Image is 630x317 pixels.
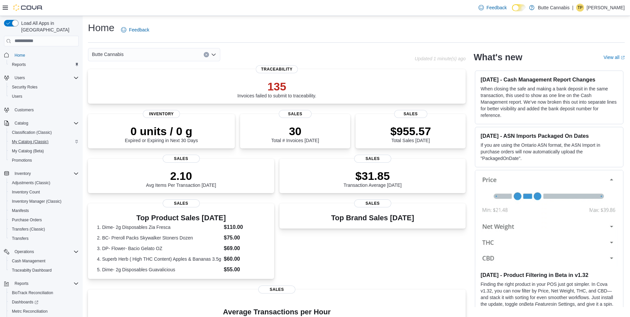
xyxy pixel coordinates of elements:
[7,256,81,266] button: Cash Management
[481,272,618,278] h3: [DATE] - Product Filtering in Beta in v1.32
[621,56,625,60] svg: External link
[163,155,200,163] span: Sales
[15,107,34,113] span: Customers
[12,309,48,314] span: Metrc Reconciliation
[7,60,81,69] button: Reports
[129,26,149,33] span: Feedback
[331,214,414,222] h3: Top Brand Sales [DATE]
[12,74,79,82] span: Users
[204,52,209,57] button: Clear input
[12,227,45,232] span: Transfers (Classic)
[12,158,32,163] span: Promotions
[390,125,431,138] p: $955.57
[1,119,81,128] button: Catalog
[88,21,114,34] h1: Home
[394,110,427,118] span: Sales
[12,51,28,59] a: Home
[9,61,79,69] span: Reports
[12,248,37,256] button: Operations
[7,288,81,297] button: BioTrack Reconciliation
[12,199,62,204] span: Inventory Manager (Classic)
[9,207,79,215] span: Manifests
[12,139,49,144] span: My Catalog (Classic)
[13,4,43,11] img: Cova
[7,146,81,156] button: My Catalog (Beta)
[118,23,152,36] a: Feedback
[271,125,319,138] p: 30
[7,225,81,234] button: Transfers (Classic)
[256,65,298,73] span: Traceability
[12,208,29,213] span: Manifests
[15,75,25,80] span: Users
[7,82,81,92] button: Security Roles
[1,169,81,178] button: Inventory
[481,142,618,162] p: If you are using the Ontario ASN format, the ASN Import in purchase orders will now automatically...
[12,148,44,154] span: My Catalog (Beta)
[12,189,40,195] span: Inventory Count
[12,51,79,59] span: Home
[9,61,28,69] a: Reports
[93,308,460,316] h4: Average Transactions per Hour
[15,53,25,58] span: Home
[15,171,31,176] span: Inventory
[125,125,198,138] p: 0 units / 0 g
[481,76,618,83] h3: [DATE] - Cash Management Report Changes
[9,225,48,233] a: Transfers (Classic)
[7,92,81,101] button: Users
[12,106,36,114] a: Customers
[12,180,50,185] span: Adjustments (Classic)
[9,197,79,205] span: Inventory Manager (Classic)
[9,257,79,265] span: Cash Management
[15,121,28,126] span: Catalog
[125,125,198,143] div: Expired or Expiring in Next 30 Days
[211,52,216,57] button: Open list of options
[9,129,55,136] a: Classification (Classic)
[9,307,79,315] span: Metrc Reconciliation
[9,235,79,242] span: Transfers
[7,206,81,215] button: Manifests
[604,55,625,60] a: View allExternal link
[9,147,47,155] a: My Catalog (Beta)
[224,223,265,231] dd: $110.00
[1,247,81,256] button: Operations
[258,286,295,293] span: Sales
[12,290,53,295] span: BioTrack Reconciliation
[97,224,221,231] dt: 1. Dime- 2g Disposables Zia Fresca
[146,169,216,183] p: 2.10
[7,307,81,316] button: Metrc Reconciliation
[9,92,25,100] a: Users
[9,216,45,224] a: Purchase Orders
[9,129,79,136] span: Classification (Classic)
[524,301,553,307] em: Beta Features
[7,187,81,197] button: Inventory Count
[9,156,35,164] a: Promotions
[12,84,37,90] span: Security Roles
[7,297,81,307] a: Dashboards
[9,83,79,91] span: Security Roles
[12,130,52,135] span: Classification (Classic)
[7,215,81,225] button: Purchase Orders
[12,170,33,178] button: Inventory
[224,266,265,274] dd: $55.00
[97,235,221,241] dt: 2. BC- Preroll Packs Skywalker Stoners Dozen
[271,125,319,143] div: Total # Invoices [DATE]
[572,4,573,12] p: |
[12,280,31,288] button: Reports
[354,155,391,163] span: Sales
[476,1,509,14] a: Feedback
[481,132,618,139] h3: [DATE] - ASN Imports Packaged On Dates
[97,266,221,273] dt: 5. Dime- 2g Disposables Guavalicious
[97,245,221,252] dt: 3. DP- Flower- Bacio Gelato OZ
[224,255,265,263] dd: $60.00
[12,217,42,223] span: Purchase Orders
[344,169,402,183] p: $31.85
[7,266,81,275] button: Traceabilty Dashboard
[9,298,41,306] a: Dashboards
[390,125,431,143] div: Total Sales [DATE]
[354,199,391,207] span: Sales
[9,298,79,306] span: Dashboards
[9,156,79,164] span: Promotions
[224,244,265,252] dd: $69.00
[1,105,81,115] button: Customers
[12,74,27,82] button: Users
